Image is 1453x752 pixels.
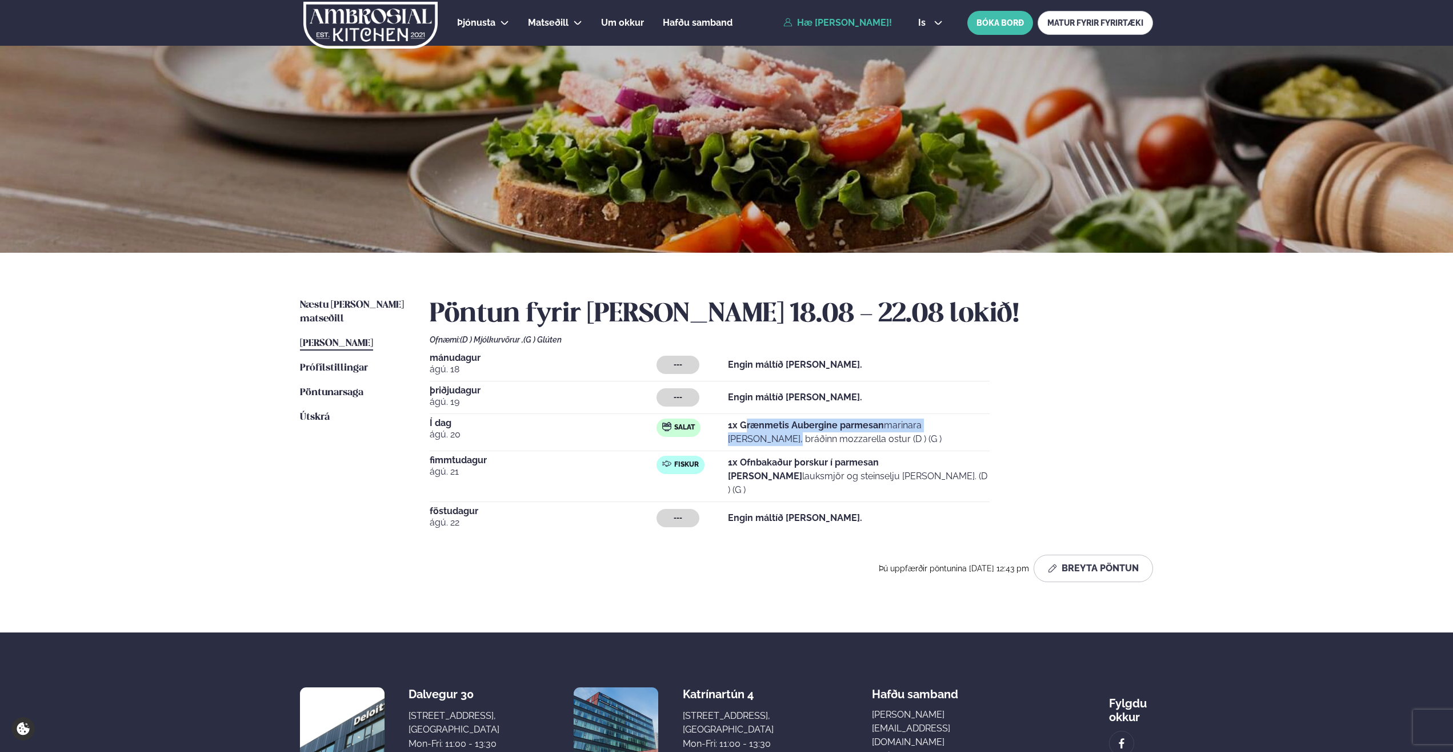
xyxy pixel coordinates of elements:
div: Katrínartún 4 [683,687,774,701]
span: Hafðu samband [872,678,958,701]
a: Næstu [PERSON_NAME] matseðill [300,299,407,326]
a: Þjónusta [457,16,495,30]
strong: Engin máltíð [PERSON_NAME]. [728,512,862,523]
span: [PERSON_NAME] [300,339,373,348]
span: þriðjudagur [430,386,657,395]
a: MATUR FYRIR FYRIRTÆKI [1038,11,1153,35]
strong: 1x Ofnbakaður þorskur í parmesan [PERSON_NAME] [728,457,879,482]
img: salad.svg [662,422,671,431]
span: Í dag [430,419,657,428]
span: mánudagur [430,353,657,363]
div: Mon-Fri: 11:00 - 13:30 [409,737,499,751]
span: Næstu [PERSON_NAME] matseðill [300,300,404,324]
span: Útskrá [300,412,330,422]
button: is [909,18,952,27]
span: ágú. 18 [430,363,657,376]
a: Prófílstillingar [300,361,368,375]
span: Prófílstillingar [300,363,368,373]
span: Fiskur [674,460,699,469]
a: Hafðu samband [663,16,732,30]
span: ágú. 20 [430,428,657,441]
div: [STREET_ADDRESS], [GEOGRAPHIC_DATA] [683,709,774,737]
a: [PERSON_NAME][EMAIL_ADDRESS][DOMAIN_NAME] [872,708,1010,749]
a: Pöntunarsaga [300,386,363,400]
img: fish.svg [662,459,671,468]
span: ágú. 22 [430,516,657,530]
a: Cookie settings [11,717,35,741]
span: Matseðill [528,17,569,28]
p: marinara [PERSON_NAME], bráðinn mozzarella ostur (D ) (G ) [728,419,990,446]
p: lauksmjör og steinselju [PERSON_NAME]. (D ) (G ) [728,456,990,497]
a: Útskrá [300,411,330,424]
div: [STREET_ADDRESS], [GEOGRAPHIC_DATA] [409,709,499,737]
span: föstudagur [430,507,657,516]
div: Mon-Fri: 11:00 - 13:30 [683,737,774,751]
span: (G ) Glúten [523,335,562,344]
button: BÓKA BORÐ [967,11,1033,35]
div: Ofnæmi: [430,335,1153,344]
span: --- [674,393,682,402]
span: is [918,18,929,27]
span: ágú. 21 [430,465,657,479]
a: Matseðill [528,16,569,30]
a: Hæ [PERSON_NAME]! [783,18,892,28]
span: --- [674,360,682,369]
h2: Pöntun fyrir [PERSON_NAME] 18.08 - 22.08 lokið! [430,299,1153,331]
span: Salat [674,423,695,432]
img: logo [302,2,439,49]
span: ágú. 19 [430,395,657,409]
span: Um okkur [601,17,644,28]
span: --- [674,514,682,523]
strong: 1x Grænmetis Aubergine parmesan [728,420,884,431]
span: Þú uppfærðir pöntunina [DATE] 12:43 pm [879,564,1029,573]
strong: Engin máltíð [PERSON_NAME]. [728,359,862,370]
button: Breyta Pöntun [1034,555,1153,582]
span: Þjónusta [457,17,495,28]
a: [PERSON_NAME] [300,337,373,351]
span: (D ) Mjólkurvörur , [460,335,523,344]
div: Fylgdu okkur [1109,687,1153,724]
div: Dalvegur 30 [409,687,499,701]
span: fimmtudagur [430,456,657,465]
span: Hafðu samband [663,17,732,28]
a: Um okkur [601,16,644,30]
img: image alt [1115,737,1128,750]
span: Pöntunarsaga [300,388,363,397]
strong: Engin máltíð [PERSON_NAME]. [728,392,862,403]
